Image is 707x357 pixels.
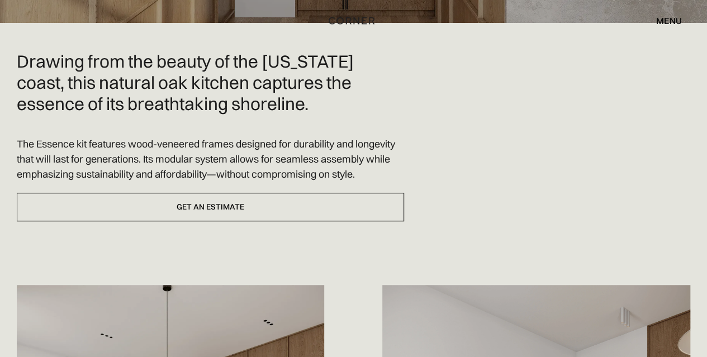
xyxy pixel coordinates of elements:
a: home [327,13,381,28]
p: The Essence kit features wood-veneered frames designed for durability and longevity that will las... [17,136,404,182]
div: menu [656,16,682,25]
h2: Drawing from the beauty of the [US_STATE] coast, this natural oak kitchen captures the essence of... [17,51,404,114]
div: menu [645,11,682,30]
a: Get an estimate [17,193,404,221]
